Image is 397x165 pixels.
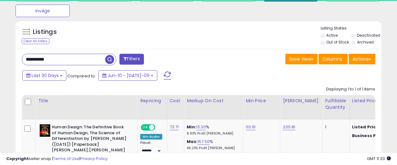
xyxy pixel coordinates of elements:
div: Preset: [140,141,162,155]
a: 110.10 [246,124,256,130]
div: 1 [325,124,344,130]
div: Fulfillable Quantity [325,98,346,111]
span: Jun-10 - [DATE]-09 [108,72,149,79]
a: 235.81 [283,124,295,130]
span: ON [141,125,149,130]
strong: Copyright [6,156,29,162]
div: Clear All Filters [22,38,49,44]
a: 157.50 [198,139,210,145]
button: Filters [119,54,144,65]
label: Deactivated [357,33,380,38]
div: Repricing [140,98,164,104]
span: Last 30 Days [32,72,59,79]
p: 8.90% Profit [PERSON_NAME] [187,131,238,136]
img: 51NUpvFW7bL._SL40_.jpg [40,124,50,137]
button: InvAge [16,5,70,17]
button: Jun-10 - [DATE]-09 [98,70,157,81]
h5: Listings [33,28,57,36]
th: The percentage added to the cost of goods (COGS) that forms the calculator for Min & Max prices. [184,95,243,120]
span: OFF [154,125,164,130]
div: seller snap | | [6,156,108,162]
div: Title [38,98,135,104]
b: Max: [187,139,198,144]
div: Cost [170,98,182,104]
div: Displaying 1 to 1 of 1 items [326,86,375,92]
button: Actions [349,54,375,64]
b: Min: [187,124,196,130]
p: Listing States: [321,25,381,31]
a: 73.71 [170,124,179,130]
span: Compared to: [67,73,96,79]
label: Active [326,33,338,38]
a: Privacy Policy [80,156,108,162]
p: 49.23% Profit [PERSON_NAME] [187,146,238,150]
a: 13.30 [196,124,206,130]
span: Columns [323,56,342,62]
button: Columns [319,54,348,64]
button: Last 30 Days [22,70,66,81]
span: 2025-08-10 11:33 GMT [367,156,391,162]
div: % [187,139,238,150]
label: Archived [357,39,374,45]
label: Out of Stock [326,39,349,45]
div: Markup on Cost [187,98,240,104]
div: [PERSON_NAME] [283,98,320,104]
b: Business Price: [352,133,386,139]
b: Human Design: The Definitive Book of Human Design, The Science of Differentiation by [PERSON_NAME... [52,124,127,155]
b: Listed Price: [352,124,380,130]
div: Win BuyBox [140,134,162,140]
div: % [187,124,238,136]
div: Min Price [246,98,278,104]
button: Save View [285,54,318,64]
a: Terms of Use [53,156,79,162]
